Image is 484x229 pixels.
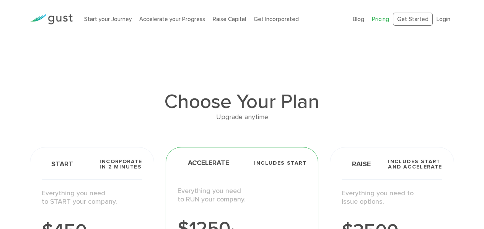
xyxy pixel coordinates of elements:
span: Includes START and ACCELERATE [388,159,442,170]
a: Pricing [372,16,389,23]
a: Accelerate your Progress [139,16,205,23]
a: Raise Capital [213,16,246,23]
span: Incorporate in 2 Minutes [99,159,142,170]
span: Includes START [254,160,306,166]
a: Blog [353,16,364,23]
a: Start your Journey [84,16,132,23]
p: Everything you need to issue options. [342,189,442,206]
span: Raise [342,160,371,168]
p: Everything you need to START your company. [42,189,142,206]
a: Get Incorporated [254,16,299,23]
a: Get Started [393,13,433,26]
a: Login [437,16,450,23]
span: Start [42,160,73,168]
div: Upgrade anytime [30,112,454,123]
p: Everything you need to RUN your company. [178,187,306,204]
img: Gust Logo [30,14,73,25]
span: Accelerate [178,160,229,167]
h1: Choose Your Plan [30,92,454,112]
